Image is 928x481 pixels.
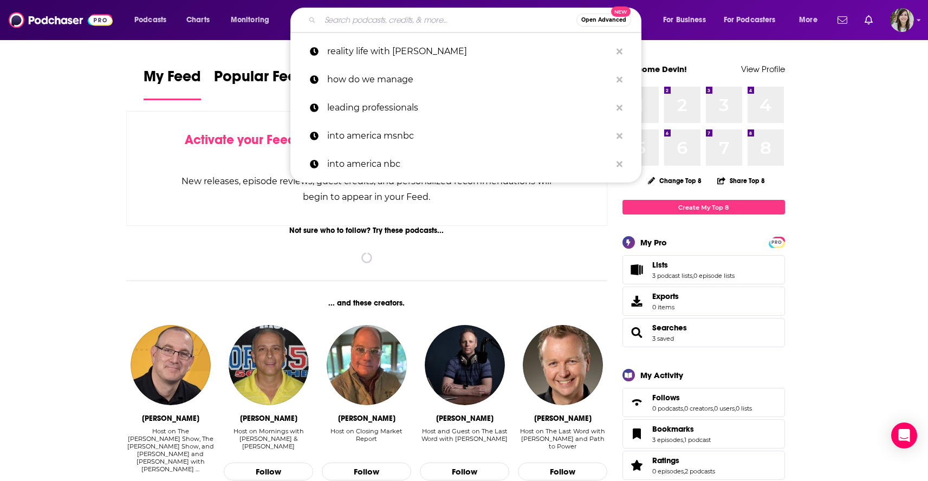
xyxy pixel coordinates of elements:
img: Podchaser - Follow, Share and Rate Podcasts [9,10,113,30]
span: Follows [652,393,680,402]
span: Bookmarks [622,419,785,448]
a: 1 podcast [684,436,711,444]
button: Follow [322,463,411,481]
span: Exports [652,291,679,301]
img: Kevin Sheehan [131,325,211,405]
a: PRO [770,238,783,246]
span: New [611,6,631,17]
a: View Profile [741,64,785,74]
span: Lists [652,260,668,270]
div: Host and Guest on The Last Word with [PERSON_NAME] [420,427,509,443]
span: Podcasts [134,12,166,28]
a: 2 podcasts [685,467,715,475]
span: , [683,405,684,412]
span: Bookmarks [652,424,694,434]
input: Search podcasts, credits, & more... [320,11,576,29]
div: Host on Closing Market Report [322,427,411,443]
a: Welcome Devin! [622,64,687,74]
span: PRO [770,238,783,246]
div: Host on The Last Word with Matt Cooper and Path to Power [518,427,607,451]
a: Exports [622,287,785,316]
p: into america nbc [327,150,611,178]
a: Follows [626,395,648,410]
a: how do we manage [290,66,641,94]
div: Open Intercom Messenger [891,422,917,448]
div: Greg Gaston [240,414,297,423]
a: 0 podcasts [652,405,683,412]
a: Ratings [652,456,715,465]
span: , [735,405,736,412]
span: More [799,12,817,28]
div: Todd Gleason [338,414,395,423]
a: Popular Feed [214,67,306,100]
div: Host on The [PERSON_NAME] Show, The [PERSON_NAME] Show, and [PERSON_NAME] and [PERSON_NAME] with ... [126,427,216,473]
span: For Podcasters [724,12,776,28]
div: My Pro [640,237,667,248]
p: leading professionals [327,94,611,122]
button: open menu [127,11,180,29]
img: User Profile [890,8,914,32]
img: Matt Cooper [523,325,603,405]
img: Greg Gaston [229,325,309,405]
p: into america msnbc [327,122,611,150]
span: Follows [622,388,785,417]
a: Todd Gleason [327,325,407,405]
p: reality life with kate [327,37,611,66]
a: 0 episode lists [693,272,735,279]
button: open menu [791,11,831,29]
div: Not sure who to follow? Try these podcasts... [126,226,608,235]
span: Charts [186,12,210,28]
div: Host and Guest on The Last Word with Matt Cooper [420,427,509,451]
a: Ratings [626,458,648,473]
button: Open AdvancedNew [576,14,631,27]
button: Follow [518,463,607,481]
div: ... and these creators. [126,298,608,308]
a: 0 lists [736,405,752,412]
a: 3 saved [652,335,674,342]
a: Lists [626,262,648,277]
span: 0 items [652,303,679,311]
img: Jeremy Dixon [425,325,505,405]
span: Ratings [652,456,679,465]
div: New releases, episode reviews, guest credits, and personalized recommendations will begin to appe... [181,173,553,205]
a: Lists [652,260,735,270]
a: Searches [652,323,687,333]
a: Bookmarks [626,426,648,441]
span: For Business [663,12,706,28]
span: Open Advanced [581,17,626,23]
a: into america nbc [290,150,641,178]
span: Searches [622,318,785,347]
a: 3 podcast lists [652,272,692,279]
button: open menu [717,11,791,29]
button: Follow [420,463,509,481]
button: Change Top 8 [641,174,709,187]
a: Show notifications dropdown [833,11,852,29]
span: , [683,436,684,444]
div: Kevin Sheehan [142,414,199,423]
button: Show profile menu [890,8,914,32]
span: Exports [626,294,648,309]
span: Ratings [622,451,785,480]
div: Host on Closing Market Report [322,427,411,451]
p: how do we manage [327,66,611,94]
a: into america msnbc [290,122,641,150]
a: Bookmarks [652,424,711,434]
button: Follow [224,463,313,481]
a: leading professionals [290,94,641,122]
div: Host on Mornings with Greg & Eli [224,427,313,451]
a: Follows [652,393,752,402]
a: My Feed [144,67,201,100]
span: , [692,272,693,279]
span: , [684,467,685,475]
span: Activate your Feed [185,132,296,148]
div: Jeremy Dixon [436,414,494,423]
div: Search podcasts, credits, & more... [301,8,652,32]
div: My Activity [640,370,683,380]
span: Lists [622,255,785,284]
a: 3 episodes [652,436,683,444]
button: open menu [223,11,283,29]
a: reality life with [PERSON_NAME] [290,37,641,66]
